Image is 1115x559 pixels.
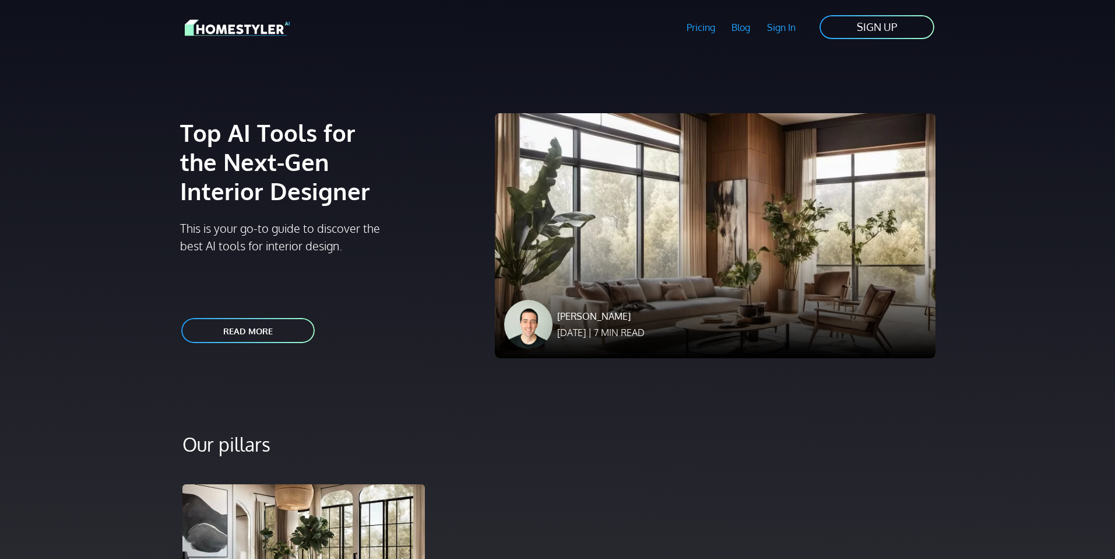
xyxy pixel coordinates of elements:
p: [PERSON_NAME] [557,309,645,323]
p: READ MORE [209,323,287,338]
img: post creator picture [504,300,553,349]
a: Blog [723,14,759,41]
img: post image [495,113,935,358]
h4: Our pillars [173,433,942,456]
a: SIGN UP [818,14,935,40]
a: Sign In [759,14,804,41]
a: Pricing [678,14,723,41]
img: HomeStyler AI logo [185,18,290,38]
p: This is your go-to guide to discover the best AI tools for interior design. [180,219,398,254]
a: Top AI Tools for the Next-Gen Interior Designer [180,118,398,205]
a: READ MORE [180,317,316,344]
a: post image post creator picture [PERSON_NAME] [DATE] | 7 MIN READ [495,229,935,240]
p: [DATE] | 7 MIN READ [557,326,645,340]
